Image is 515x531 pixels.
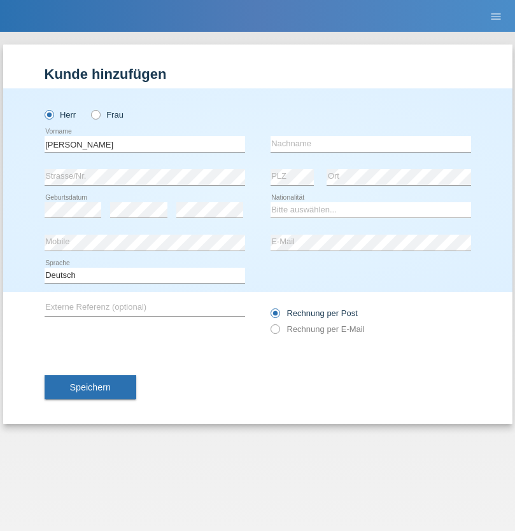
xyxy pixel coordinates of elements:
[271,324,365,334] label: Rechnung per E-Mail
[271,308,358,318] label: Rechnung per Post
[70,382,111,392] span: Speichern
[45,66,471,82] h1: Kunde hinzufügen
[490,10,502,23] i: menu
[483,12,509,20] a: menu
[45,375,136,399] button: Speichern
[45,110,53,118] input: Herr
[271,308,279,324] input: Rechnung per Post
[271,324,279,340] input: Rechnung per E-Mail
[91,110,99,118] input: Frau
[91,110,123,120] label: Frau
[45,110,76,120] label: Herr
